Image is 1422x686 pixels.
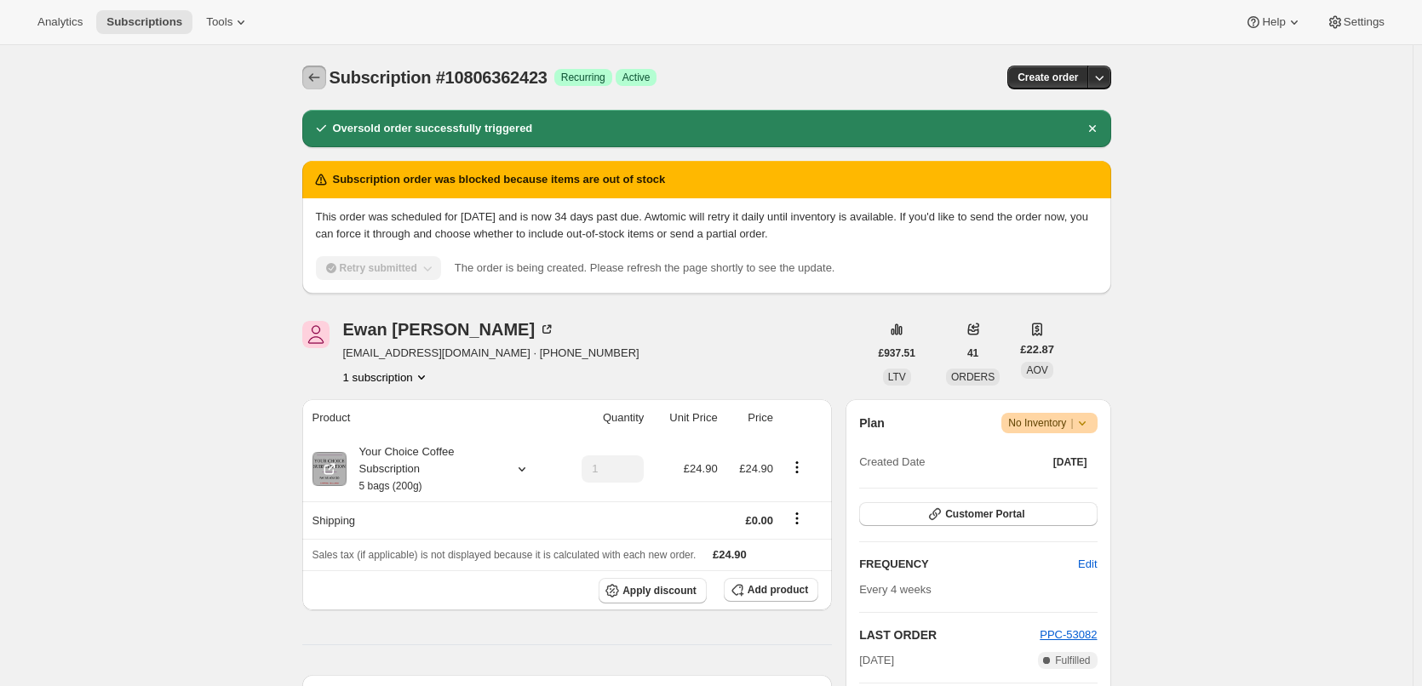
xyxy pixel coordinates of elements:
button: Add product [724,578,818,602]
span: Created Date [859,454,925,471]
span: £24.90 [684,462,718,475]
span: £24.90 [739,462,773,475]
small: 5 bags (200g) [359,480,422,492]
span: Tools [206,15,232,29]
img: product img [312,452,347,486]
th: Unit Price [649,399,722,437]
span: [DATE] [1053,455,1087,469]
p: The order is being created. Please refresh the page shortly to see the update. [455,260,835,277]
button: Analytics [27,10,93,34]
button: Create order [1007,66,1088,89]
button: Subscriptions [96,10,192,34]
button: Help [1235,10,1312,34]
h2: Oversold order successfully triggered [333,120,533,137]
button: Dismiss notification [1081,117,1104,140]
th: Shipping [302,501,559,539]
p: This order was scheduled for [DATE] and is now 34 days past due. Awtomic will retry it daily unti... [316,209,1098,243]
button: Product actions [783,458,811,477]
button: Shipping actions [783,509,811,528]
span: [DATE] [859,652,894,669]
span: Active [622,71,651,84]
button: Settings [1316,10,1395,34]
h2: Plan [859,414,885,432]
span: Add product [748,583,808,597]
h2: FREQUENCY [859,556,1078,573]
h2: Subscription order was blocked because items are out of stock [333,171,666,188]
button: Edit [1068,551,1107,578]
span: AOV [1026,364,1047,376]
span: Subscriptions [106,15,182,29]
span: Edit [1078,556,1097,573]
button: Subscriptions [302,66,326,89]
button: Tools [196,10,260,34]
span: Fulfilled [1055,654,1090,667]
span: | [1070,416,1073,430]
button: £937.51 [869,341,926,365]
span: Ewan Craig [302,321,330,348]
span: Subscription #10806362423 [330,68,548,87]
span: Settings [1344,15,1385,29]
th: Quantity [558,399,649,437]
button: [DATE] [1043,450,1098,474]
span: Sales tax (if applicable) is not displayed because it is calculated with each new order. [312,549,697,561]
a: PPC-53082 [1040,628,1097,641]
span: Recurring [561,71,605,84]
span: £0.00 [745,514,773,527]
button: PPC-53082 [1040,626,1097,643]
span: Every 4 weeks [859,583,932,596]
span: LTV [888,371,906,383]
span: Help [1262,15,1285,29]
span: Apply discount [622,584,697,597]
th: Product [302,399,559,437]
button: 41 [957,341,989,365]
div: Ewan [PERSON_NAME] [343,321,556,338]
h2: LAST ORDER [859,626,1040,643]
th: Price [723,399,778,437]
button: Product actions [343,369,430,386]
button: Customer Portal [859,502,1097,526]
span: [EMAIL_ADDRESS][DOMAIN_NAME] · [PHONE_NUMBER] [343,345,639,362]
span: Create order [1018,71,1078,84]
span: 41 [967,346,978,360]
button: Apply discount [599,578,707,603]
span: £24.90 [713,548,747,561]
span: No Inventory [1008,414,1090,432]
span: Customer Portal [945,507,1024,521]
span: Analytics [37,15,83,29]
span: £22.87 [1020,341,1054,358]
div: Your Choice Coffee Subscription [347,443,500,494]
span: £937.51 [879,346,915,360]
span: ORDERS [951,371,995,383]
